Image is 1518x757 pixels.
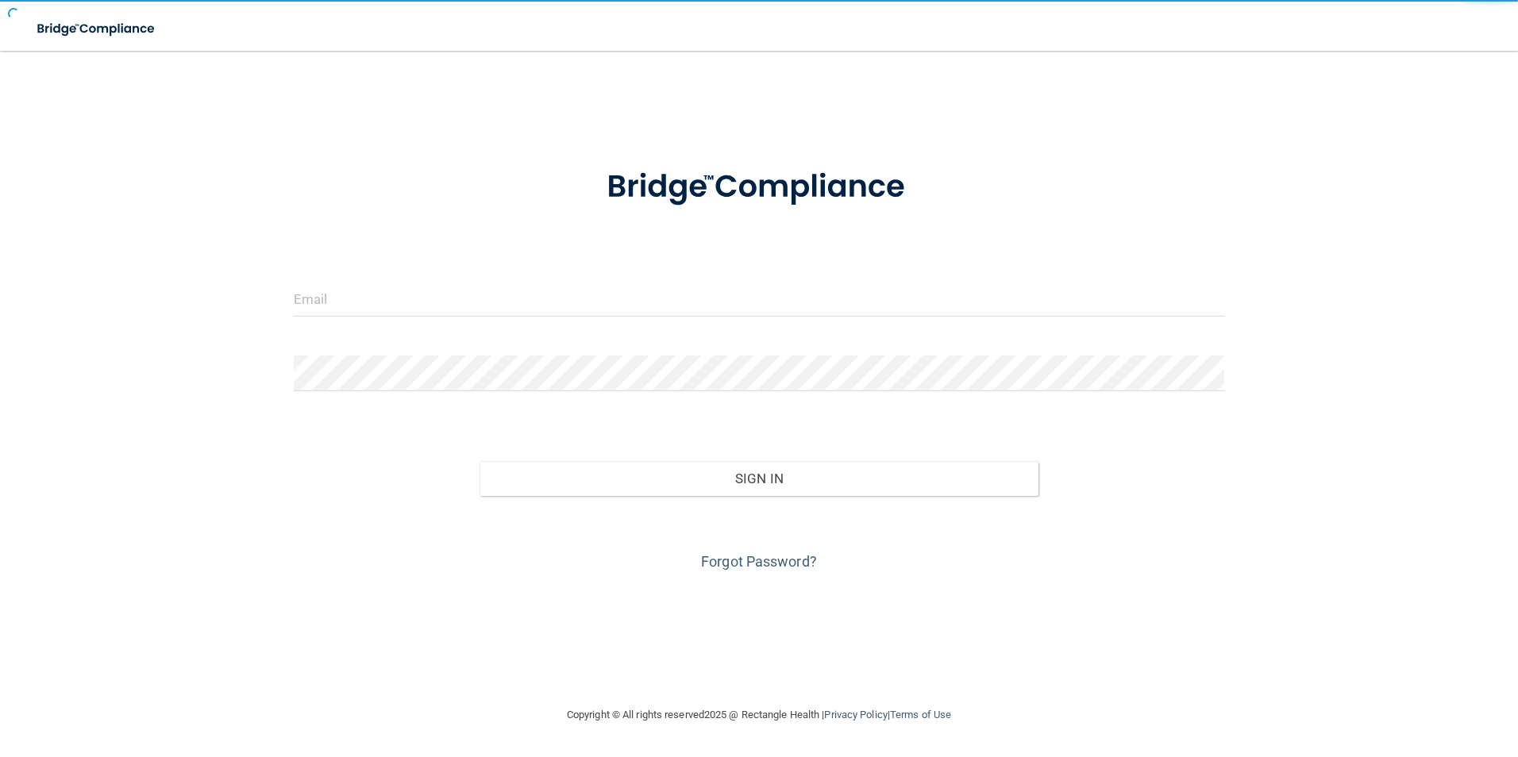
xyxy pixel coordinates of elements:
img: bridge_compliance_login_screen.278c3ca4.svg [574,146,944,229]
input: Email [294,281,1225,317]
a: Terms of Use [890,709,951,720]
a: Forgot Password? [701,553,817,570]
a: Privacy Policy [824,709,887,720]
button: Sign In [480,461,1038,496]
img: bridge_compliance_login_screen.278c3ca4.svg [24,13,170,45]
div: Copyright © All rights reserved 2025 @ Rectangle Health | | [469,690,1049,740]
